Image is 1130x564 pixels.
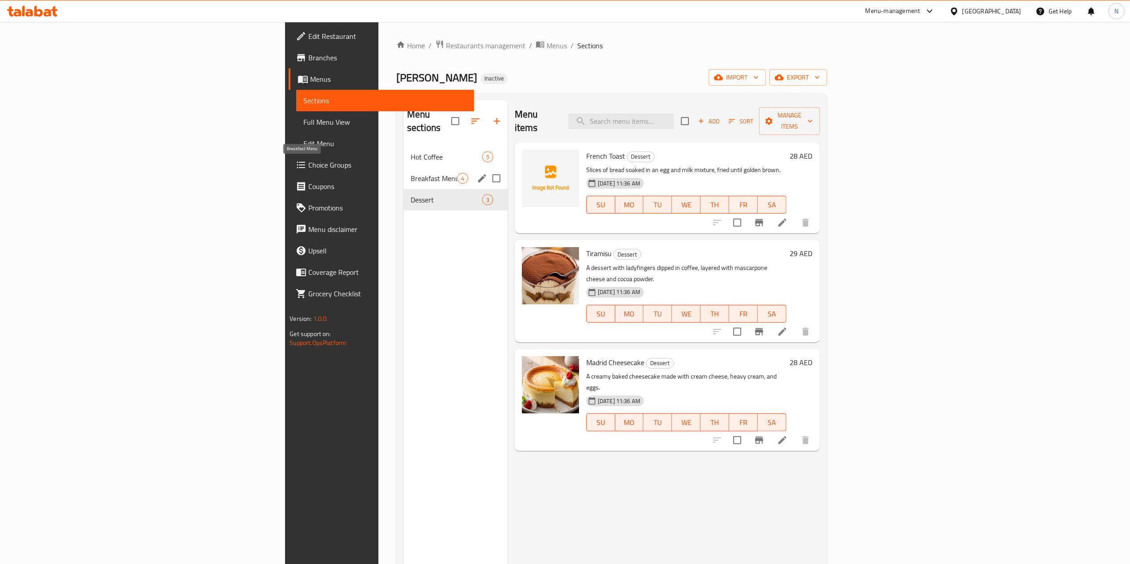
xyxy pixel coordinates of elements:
[586,262,786,285] p: A dessert with ladyfingers dipped in coffee, layered with mascarpone cheese and cocoa powder.
[290,328,331,340] span: Get support on:
[729,196,758,214] button: FR
[790,150,813,162] h6: 28 AED
[590,198,612,211] span: SU
[647,198,668,211] span: TU
[308,160,466,170] span: Choice Groups
[865,6,920,17] div: Menu-management
[594,397,644,405] span: [DATE] 11:36 AM
[694,114,723,128] span: Add item
[676,307,697,320] span: WE
[435,40,525,51] a: Restaurants management
[303,95,466,106] span: Sections
[716,72,759,83] span: import
[733,198,754,211] span: FR
[672,413,701,431] button: WE
[289,197,474,219] a: Promotions
[627,152,654,162] span: Dessert
[790,356,813,369] h6: 28 AED
[777,217,788,228] a: Edit menu item
[761,416,783,429] span: SA
[290,337,346,349] a: Support.OpsPlatform
[795,429,816,451] button: delete
[483,153,493,161] span: 5
[614,249,641,260] span: Dessert
[733,307,754,320] span: FR
[590,416,612,429] span: SU
[308,288,466,299] span: Grocery Checklist
[709,69,766,86] button: import
[411,152,482,162] span: Hot Coffee
[619,416,640,429] span: MO
[586,196,615,214] button: SU
[728,213,747,232] span: Select to update
[701,305,729,323] button: TH
[594,179,644,188] span: [DATE] 11:36 AM
[308,224,466,235] span: Menu disclaimer
[962,6,1021,16] div: [GEOGRAPHIC_DATA]
[289,176,474,197] a: Coupons
[308,267,466,278] span: Coverage Report
[672,196,701,214] button: WE
[522,150,579,207] img: French Toast
[729,305,758,323] button: FR
[733,416,754,429] span: FR
[303,138,466,149] span: Edit Menu
[646,358,674,369] div: Dessert
[296,133,474,154] a: Edit Menu
[694,114,723,128] button: Add
[790,247,813,260] h6: 29 AED
[296,111,474,133] a: Full Menu View
[586,149,625,163] span: French Toast
[411,194,482,205] span: Dessert
[522,247,579,304] img: Tiramisu
[619,198,640,211] span: MO
[769,69,827,86] button: export
[777,72,820,83] span: export
[586,356,644,369] span: Madrid Cheesecake
[577,40,603,51] span: Sections
[303,117,466,127] span: Full Menu View
[619,307,640,320] span: MO
[296,90,474,111] a: Sections
[761,198,783,211] span: SA
[446,40,525,51] span: Restaurants management
[475,172,489,185] button: edit
[308,202,466,213] span: Promotions
[643,305,672,323] button: TU
[704,198,726,211] span: TH
[289,154,474,176] a: Choice Groups
[586,164,786,176] p: Slices of bread soaked in an egg and milk mixture, fried until golden brown.
[403,189,508,210] div: Dessert3
[590,307,612,320] span: SU
[313,313,327,324] span: 1.0.0
[465,110,486,132] span: Sort sections
[290,313,311,324] span: Version:
[729,116,753,126] span: Sort
[546,40,567,51] span: Menus
[795,212,816,233] button: delete
[594,288,644,296] span: [DATE] 11:36 AM
[403,168,508,189] div: Breakfast Menu4edit
[777,326,788,337] a: Edit menu item
[571,40,574,51] li: /
[727,114,756,128] button: Sort
[729,413,758,431] button: FR
[483,196,493,204] span: 3
[586,371,786,393] p: A creamy baked cheesecake made with cream cheese, heavy cream, and eggs.
[748,321,770,342] button: Branch-specific-item
[586,305,615,323] button: SU
[486,110,508,132] button: Add section
[289,47,474,68] a: Branches
[310,74,466,84] span: Menus
[728,322,747,341] span: Select to update
[748,212,770,233] button: Branch-specific-item
[676,416,697,429] span: WE
[289,219,474,240] a: Menu disclaimer
[701,413,729,431] button: TH
[458,174,468,183] span: 4
[676,198,697,211] span: WE
[289,25,474,47] a: Edit Restaurant
[481,73,508,84] div: Inactive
